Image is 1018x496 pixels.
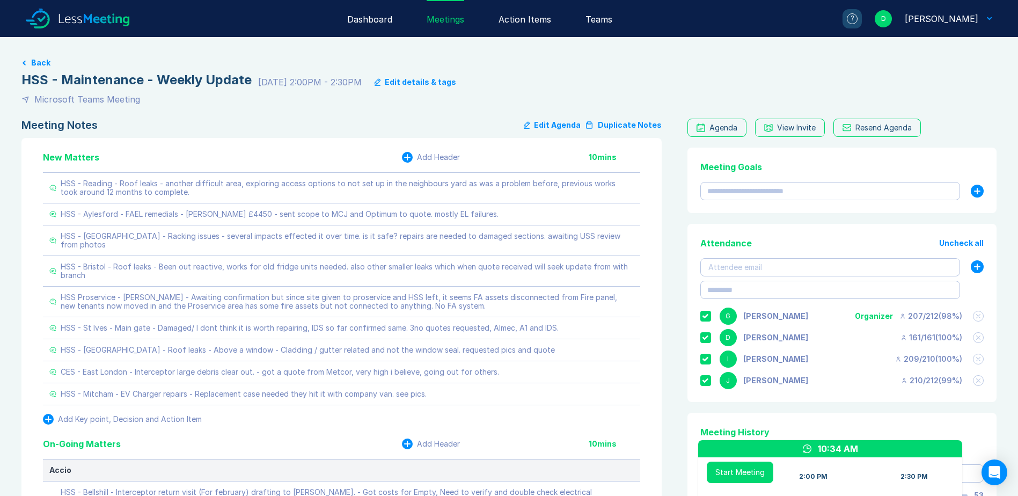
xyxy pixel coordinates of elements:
[847,13,858,24] div: ?
[855,123,912,132] div: Resend Agenda
[61,232,634,249] div: HSS - [GEOGRAPHIC_DATA] - Racking issues - several impacts effected it over time. is it safe? rep...
[707,462,773,483] button: Start Meeting
[43,437,121,450] div: On-Going Matters
[900,333,962,342] div: 161 / 161 ( 100 %)
[31,59,50,67] button: Back
[895,355,962,363] div: 209 / 210 ( 100 %)
[402,152,460,163] button: Add Header
[833,119,921,137] button: Resend Agenda
[402,439,460,449] button: Add Header
[589,153,640,162] div: 10 mins
[61,390,427,398] div: HSS - Mitcham - EV Charger repairs - Replacement case needed they hit it with company van. see pics.
[700,237,752,250] div: Attendance
[585,119,662,132] button: Duplicate Notes
[687,119,746,137] a: Agenda
[901,376,962,385] div: 210 / 212 ( 99 %)
[720,329,737,346] div: D
[589,440,640,448] div: 10 mins
[61,210,499,218] div: HSS - Aylesford - FAEL remedials - [PERSON_NAME] £4450 - sent scope to MCJ and Optimum to quote. ...
[743,312,808,320] div: Gemma White
[709,123,737,132] div: Agenda
[743,333,808,342] div: David Hayter
[61,179,634,196] div: HSS - Reading - Roof leaks - another difficult area, exploring access options to not set up in th...
[743,376,808,385] div: Jonny Welbourn
[258,76,362,89] div: [DATE] 2:00PM - 2:30PM
[61,324,559,332] div: HSS - St Ives - Main gate - Damaged/ I dont think it is worth repairing, IDS so far confirmed sam...
[830,9,862,28] a: ?
[21,119,98,132] div: Meeting Notes
[375,78,456,86] button: Edit details & tags
[939,239,984,247] button: Uncheck all
[982,459,1007,485] div: Open Intercom Messenger
[899,312,962,320] div: 207 / 212 ( 98 %)
[720,308,737,325] div: G
[61,346,555,354] div: HSS - [GEOGRAPHIC_DATA] - Roof leaks - Above a window - Cladding / gutter related and not the win...
[875,10,892,27] div: D
[58,415,202,424] div: Add Key point, Decision and Action Item
[855,312,893,320] div: Organizer
[743,355,808,363] div: Iain Parnell
[818,442,858,455] div: 10:34 AM
[61,368,499,376] div: CES - East London - Interceptor large debris clear out. - got a quote from Metcor, very high i be...
[61,293,634,310] div: HSS Proservice - [PERSON_NAME] - Awaiting confirmation but since site given to proservice and HSS...
[417,440,460,448] div: Add Header
[34,93,140,106] div: Microsoft Teams Meeting
[61,262,634,280] div: HSS - Bristol - Roof leaks - Been out reactive, works for old fridge units needed. also other sma...
[900,472,928,481] div: 2:30 PM
[21,59,997,67] a: Back
[43,151,99,164] div: New Matters
[43,414,202,425] button: Add Key point, Decision and Action Item
[720,351,737,368] div: I
[799,472,827,481] div: 2:00 PM
[905,12,978,25] div: David Hayter
[700,426,984,439] div: Meeting History
[755,119,825,137] button: View Invite
[700,161,984,173] div: Meeting Goals
[21,71,252,89] div: HSS - Maintenance - Weekly Update
[524,119,581,132] button: Edit Agenda
[385,78,456,86] div: Edit details & tags
[49,466,634,475] div: Accio
[777,123,816,132] div: View Invite
[417,153,460,162] div: Add Header
[720,372,737,389] div: J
